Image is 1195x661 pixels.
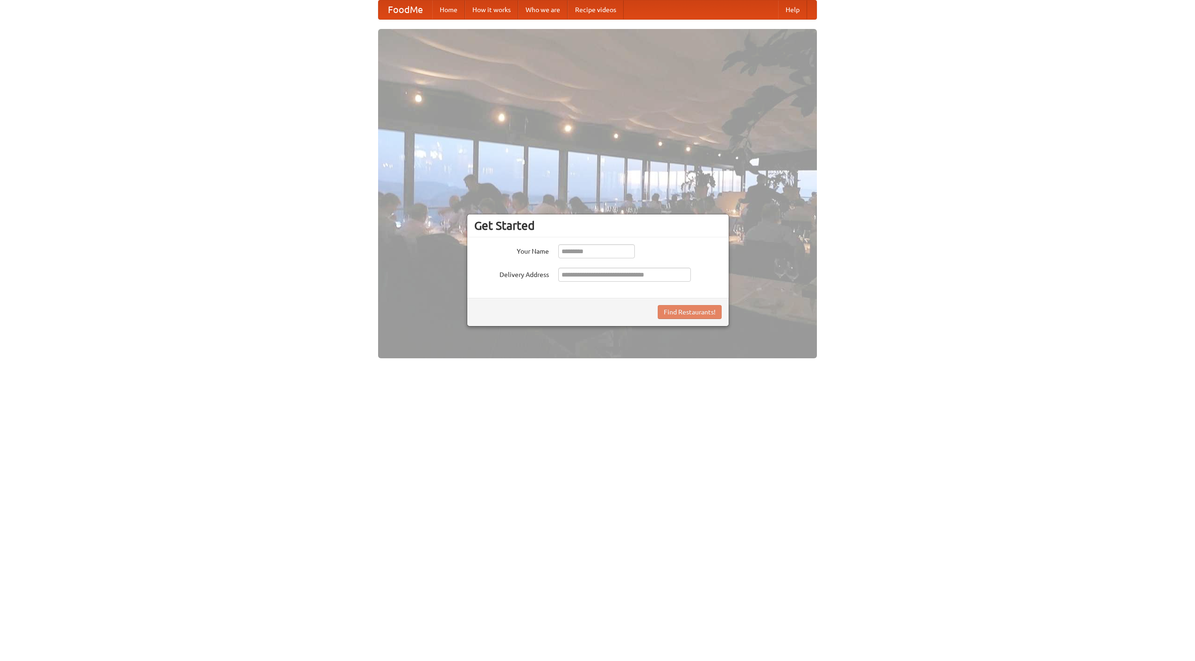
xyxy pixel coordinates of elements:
a: Who we are [518,0,568,19]
a: How it works [465,0,518,19]
a: FoodMe [379,0,432,19]
a: Help [778,0,807,19]
a: Recipe videos [568,0,624,19]
label: Delivery Address [474,268,549,279]
h3: Get Started [474,219,722,233]
label: Your Name [474,244,549,256]
a: Home [432,0,465,19]
button: Find Restaurants! [658,305,722,319]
